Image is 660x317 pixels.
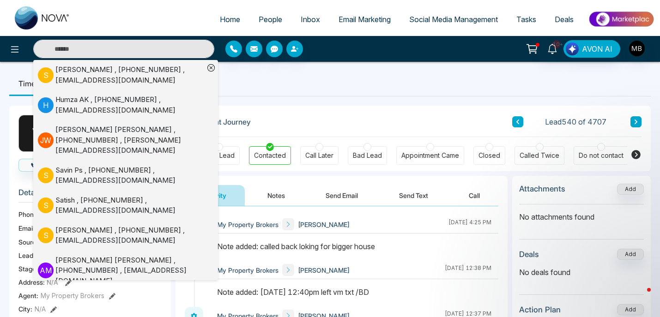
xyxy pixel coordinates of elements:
[18,223,36,233] span: Email:
[629,286,651,308] iframe: Intercom live chat
[38,97,54,113] p: H
[217,265,279,275] span: My Property Brokers
[516,15,536,24] span: Tasks
[582,43,612,54] span: AVON AI
[55,95,204,115] div: Humza AK , [PHONE_NUMBER] , [EMAIL_ADDRESS][DOMAIN_NAME]
[629,41,645,56] img: User Avatar
[55,195,204,216] div: Satish , [PHONE_NUMBER] , [EMAIL_ADDRESS][DOMAIN_NAME]
[450,185,498,206] button: Call
[18,115,55,152] div: V
[15,6,70,30] img: Nova CRM Logo
[301,15,320,24] span: Inbox
[291,11,329,28] a: Inbox
[519,305,561,314] h3: Action Plan
[204,151,235,160] div: New Lead
[18,188,162,202] h3: Details
[38,167,54,183] p: S
[353,151,382,160] div: Bad Lead
[507,11,545,28] a: Tasks
[563,40,620,58] button: AVON AI
[55,255,204,287] div: [PERSON_NAME] [PERSON_NAME] , [PHONE_NUMBER] , [EMAIL_ADDRESS][DOMAIN_NAME]
[18,277,58,287] span: Address:
[519,204,644,222] p: No attachments found
[545,116,606,127] span: Lead 540 of 4707
[18,237,42,247] span: Source:
[55,65,204,85] div: [PERSON_NAME] , [PHONE_NUMBER] , [EMAIL_ADDRESS][DOMAIN_NAME]
[329,11,400,28] a: Email Marketing
[211,11,249,28] a: Home
[41,291,104,300] span: My Property Brokers
[307,185,376,206] button: Send Email
[552,40,561,48] span: 10+
[249,185,303,206] button: Notes
[541,40,563,56] a: 10+
[519,184,565,193] h3: Attachments
[254,151,286,160] div: Contacted
[298,265,350,275] span: [PERSON_NAME]
[545,11,583,28] a: Deals
[18,291,38,300] span: Agent:
[55,125,204,156] div: [PERSON_NAME] [PERSON_NAME] , [PHONE_NUMBER] , [PERSON_NAME][EMAIL_ADDRESS][DOMAIN_NAME]
[400,11,507,28] a: Social Media Management
[448,218,491,230] div: [DATE] 4:25 PM
[381,185,447,206] button: Send Text
[55,225,204,246] div: [PERSON_NAME] , [PHONE_NUMBER] , [EMAIL_ADDRESS][DOMAIN_NAME]
[35,304,46,314] span: N/A
[220,15,240,24] span: Home
[617,185,644,192] span: Add
[259,15,282,24] span: People
[617,304,644,315] button: Add
[520,151,559,160] div: Called Twice
[566,42,579,55] img: Lead Flow
[38,132,54,148] p: J W
[38,67,54,83] p: S
[579,151,624,160] div: Do not contact
[38,197,54,213] p: S
[409,15,498,24] span: Social Media Management
[587,9,654,30] img: Market-place.gif
[305,151,333,160] div: Call Later
[401,151,459,160] div: Appointment Came
[617,184,644,195] button: Add
[217,220,279,229] span: My Property Brokers
[339,15,391,24] span: Email Marketing
[38,263,54,278] p: A M
[445,264,491,276] div: [DATE] 12:38 PM
[38,227,54,243] p: S
[18,304,32,314] span: City :
[18,209,39,219] span: Phone:
[249,11,291,28] a: People
[478,151,500,160] div: Closed
[18,159,63,172] button: Call
[298,220,350,229] span: [PERSON_NAME]
[47,278,58,286] span: N/A
[55,165,204,186] div: Savin Ps , [PHONE_NUMBER] , [EMAIL_ADDRESS][DOMAIN_NAME]
[555,15,574,24] span: Deals
[9,71,57,96] li: Timeline
[18,264,38,274] span: Stage:
[18,251,52,260] span: Lead Type:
